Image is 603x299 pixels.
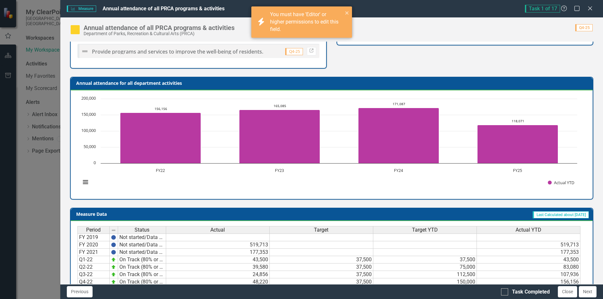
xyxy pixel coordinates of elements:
[84,24,235,31] div: Annual attendance of all PRCA programs & activities
[77,234,110,241] td: FY 2019
[270,278,373,286] td: 37,500
[166,256,270,264] td: 43,500
[270,11,343,33] div: You must have 'Editor' or higher permissions to edit this field.
[94,160,96,165] text: 0
[270,271,373,278] td: 37,500
[81,47,89,55] img: Not Defined
[67,286,93,297] button: Previous
[477,125,558,163] path: FY25, 118,071. Actual YTD.
[77,249,110,256] td: FY 2021
[166,249,270,256] td: 177,353
[118,241,166,249] td: Not started/Data not yet available
[111,257,116,262] img: zOikAAAAAElFTkSuQmCC
[77,95,586,192] div: Chart. Highcharts interactive chart.
[477,249,580,256] td: 177,353
[239,110,320,163] path: FY23, 165,085. Actual YTD.
[393,102,405,106] text: 171,087
[373,278,477,286] td: 150,000
[285,48,303,55] span: Q4-25
[394,167,403,173] text: FY24
[358,108,439,163] path: FY24, 171,087. Actual YTD.
[274,104,286,108] text: 165,085
[575,24,593,31] span: Q4-25
[77,241,110,249] td: FY 2020
[135,227,149,233] span: Status
[525,5,560,13] span: Task 1 of 17
[77,264,110,271] td: Q2-22
[345,9,349,16] button: close
[77,256,110,264] td: Q1-22
[548,179,575,186] button: Show Actual YTD
[412,227,438,233] span: Target YTD
[373,264,477,271] td: 75,000
[118,264,166,271] td: On Track (80% or higher)
[314,227,328,233] span: Target
[67,5,96,12] span: Measure
[111,272,116,277] img: zOikAAAAAElFTkSuQmCC
[166,241,270,249] td: 519,713
[512,288,550,296] div: Task Completed
[77,95,580,192] svg: Interactive chart
[76,212,256,216] h3: Measure Data
[111,264,116,270] img: zOikAAAAAElFTkSuQmCC
[477,241,580,249] td: 519,713
[512,119,524,123] text: 118,071
[166,271,270,278] td: 24,856
[533,211,589,218] span: Last Calculated about [DATE]
[77,278,110,286] td: Q4-22
[111,250,116,255] img: BgCOk07PiH71IgAAAABJRU5ErkJggg==
[477,264,580,271] td: 83,080
[103,5,225,12] span: Annual attendance of all PRCA programs & activities
[77,271,110,278] td: Q3-22
[81,127,96,133] text: 100,000
[111,242,116,247] img: BgCOk07PiH71IgAAAABJRU5ErkJggg==
[84,31,235,36] div: Department of Parks, Recreation & Cultural Arts (PRCA)
[81,178,90,187] button: View chart menu, Chart
[270,256,373,264] td: 37,500
[477,278,580,286] td: 156,156
[111,279,116,284] img: zOikAAAAAElFTkSuQmCC
[166,278,270,286] td: 48,220
[118,278,166,286] td: On Track (80% or higher)
[86,227,101,233] span: Period
[275,167,284,173] text: FY23
[516,227,541,233] span: Actual YTD
[156,167,165,173] text: FY22
[118,234,166,241] td: Not started/Data not yet available
[118,271,166,278] td: On Track (80% or higher)
[477,271,580,278] td: 107,936
[111,228,116,233] img: 8DAGhfEEPCf229AAAAAElFTkSuQmCC
[373,256,477,264] td: 37,500
[76,81,589,85] h3: Annual attendance for all department activities
[373,271,477,278] td: 112,500
[155,106,167,111] text: 156,156
[70,25,80,35] img: In Progress
[558,286,577,297] button: Close
[81,111,96,117] text: 150,000
[166,264,270,271] td: 39,580
[477,256,580,264] td: 43,500
[270,264,373,271] td: 37,500
[84,144,96,149] text: 50,000
[111,235,116,240] img: BgCOk07PiH71IgAAAABJRU5ErkJggg==
[92,48,263,55] span: Provide programs and services to improve the well-being of residents.
[81,95,96,101] text: 200,000
[120,113,201,163] path: FY22, 156,156. Actual YTD.
[118,249,166,256] td: Not started/Data not yet available
[118,256,166,264] td: On Track (80% or higher)
[513,167,522,173] text: FY25
[579,286,597,297] button: Next
[210,227,225,233] span: Actual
